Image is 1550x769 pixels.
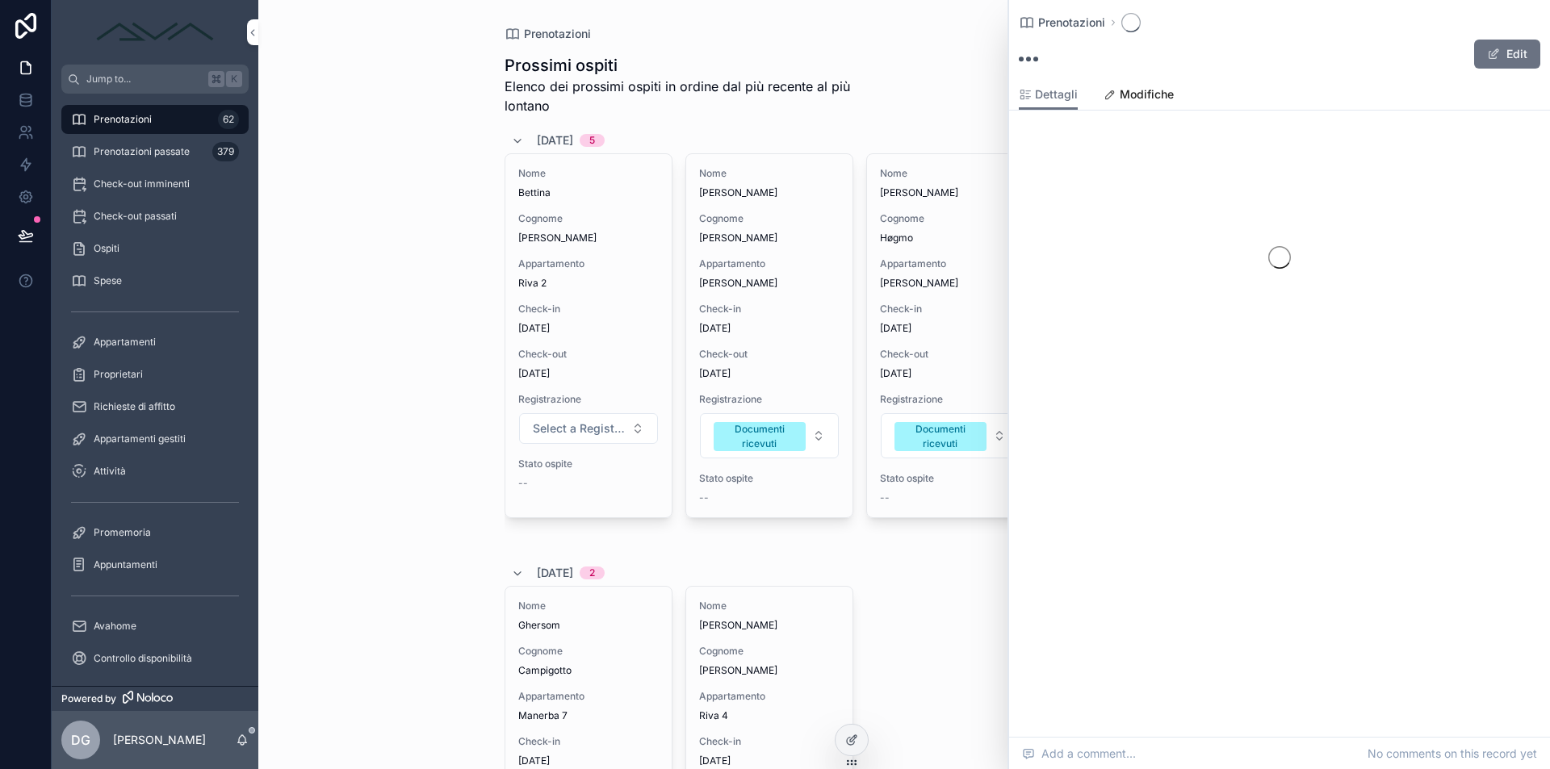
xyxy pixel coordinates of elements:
span: Bettina [518,186,659,199]
span: Appartamento [699,690,840,703]
a: Spese [61,266,249,295]
span: Cognome [699,645,840,658]
span: [DATE] [699,367,840,380]
span: Cognome [518,212,659,225]
span: Registrazione [518,393,659,406]
span: [PERSON_NAME] [880,277,1020,290]
span: DG [71,730,90,750]
span: [DATE] [880,367,1020,380]
span: Appartamento [518,257,659,270]
button: Edit [1474,40,1540,69]
a: Nome[PERSON_NAME]Cognome[PERSON_NAME]Appartamento[PERSON_NAME]Check-in[DATE]Check-out[DATE]Regist... [685,153,853,518]
span: Ospiti [94,242,119,255]
img: App logo [90,19,220,45]
span: Avahome [94,620,136,633]
p: [PERSON_NAME] [113,732,206,748]
span: [DATE] [699,322,840,335]
span: Promemoria [94,526,151,539]
span: Riva 2 [518,277,659,290]
span: Modifiche [1120,86,1174,102]
span: Stato ospite [880,472,1020,485]
a: Check-out imminenti [61,169,249,199]
div: 62 [218,110,239,129]
span: [PERSON_NAME] [699,186,840,199]
span: [PERSON_NAME] [699,277,840,290]
a: Promemoria [61,518,249,547]
span: Appartamenti gestiti [94,433,186,445]
a: Prenotazioni passate379 [61,137,249,166]
span: Riva 4 [699,709,840,722]
span: Appartamento [699,257,840,270]
a: Avahome [61,612,249,641]
span: Controllo disponibilità [94,652,192,665]
span: Check-in [518,735,659,748]
span: Campigotto [518,664,659,677]
span: -- [699,491,709,504]
h1: Prossimi ospiti [505,54,897,77]
span: Attività [94,465,126,478]
a: Check-out passati [61,202,249,231]
span: Nome [880,167,1020,180]
a: Dettagli [1019,80,1078,111]
button: Select Button [700,413,839,458]
a: Appuntamenti [61,550,249,579]
div: 5 [589,134,595,147]
span: Check-out [518,348,659,361]
span: Nome [699,167,840,180]
span: Stato ospite [699,472,840,485]
a: Proprietari [61,360,249,389]
span: Prenotazioni [524,26,591,42]
button: Jump to...K [61,65,249,94]
span: [DATE] [537,565,573,581]
span: Appartamento [880,257,1020,270]
span: Add a comment... [1022,746,1136,762]
span: -- [880,491,890,504]
span: [DATE] [537,132,573,148]
span: Cognome [880,212,1020,225]
button: Unselect DOCUMENTI_RICEVUTI [894,420,987,451]
span: [PERSON_NAME] [880,186,1020,199]
span: Dettagli [1035,86,1078,102]
span: [PERSON_NAME] [699,664,840,677]
span: Ghersom [518,619,659,632]
span: Check-in [699,735,840,748]
span: Appartamento [518,690,659,703]
span: [PERSON_NAME] [699,619,840,632]
div: Documenti ricevuti [723,422,796,451]
span: [DATE] [518,367,659,380]
span: Powered by [61,692,116,705]
span: Nome [518,167,659,180]
a: Nome[PERSON_NAME]CognomeHøgmoAppartamento[PERSON_NAME]Check-in[DATE]Check-out[DATE]RegistrazioneS... [866,153,1034,518]
span: Manerba 7 [518,709,659,722]
span: [PERSON_NAME] [518,232,659,244]
span: Cognome [518,645,659,658]
span: [DATE] [518,754,659,767]
span: Elenco dei prossimi ospiti in ordine dal più recente al più lontano [505,77,897,115]
span: Prenotazioni passate [94,145,190,158]
span: Spese [94,274,122,287]
button: Select Button [519,413,658,444]
span: Registrazione [699,393,840,406]
div: 379 [212,142,239,161]
a: Richieste di affitto [61,392,249,421]
span: Check-out [699,348,840,361]
span: Appartamenti [94,336,156,349]
button: Unselect DOCUMENTI_RICEVUTI [714,420,806,451]
a: Controllo disponibilità [61,644,249,673]
span: Appuntamenti [94,558,157,571]
a: Prenotazioni [505,26,591,42]
a: Appartamenti [61,328,249,357]
a: Ospiti [61,234,249,263]
a: NomeBettinaCognome[PERSON_NAME]AppartamentoRiva 2Check-in[DATE]Check-out[DATE]RegistrazioneSelect... [505,153,672,518]
span: [DATE] [699,754,840,767]
a: Appartamenti gestiti [61,424,249,453]
div: scrollable content [52,94,258,686]
span: Richieste di affitto [94,400,175,413]
span: -- [518,477,528,490]
span: Select a Registrazione [533,420,625,437]
span: Check-out imminenti [94,178,190,190]
span: K [228,73,241,86]
a: Prenotazioni [1019,15,1105,31]
a: Prenotazioni62 [61,105,249,134]
span: Stato ospite [518,458,659,470]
